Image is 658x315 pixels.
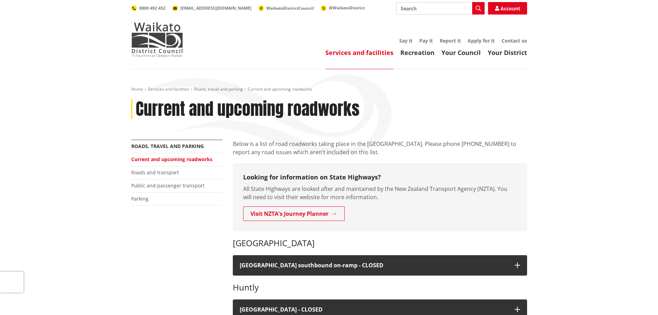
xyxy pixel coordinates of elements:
nav: breadcrumb [131,86,527,92]
a: Roads, travel and parking [131,143,204,149]
a: Parking [131,195,149,202]
a: Account [488,2,527,15]
h3: [GEOGRAPHIC_DATA] [233,238,527,248]
a: Your Council [441,48,481,57]
a: Apply for it [468,37,495,44]
a: Current and upcoming roadworks [131,156,212,163]
span: [EMAIL_ADDRESS][DOMAIN_NAME] [180,5,251,11]
span: WaikatoDistrictCouncil [266,5,314,11]
span: Current and upcoming roadworks [248,86,312,92]
h1: Current and upcoming roadworks [136,99,360,119]
p: All State Highways are looked after and maintained by the New Zealand Transport Agency (NZTA). Yo... [243,185,517,201]
a: Visit NZTA's Journey Planner [243,206,345,221]
h4: [GEOGRAPHIC_DATA] - CLOSED [240,306,508,313]
span: 0800 492 452 [139,5,165,11]
a: Contact us [502,37,527,44]
a: Say it [399,37,412,44]
h3: Huntly [233,282,527,293]
a: Services and facilities [325,48,393,57]
a: WaikatoDistrictCouncil [258,5,314,11]
a: 0800 492 452 [131,5,165,11]
a: Your District [488,48,527,57]
a: Services and facilities [148,86,189,92]
h3: Looking for information on State Highways? [243,174,517,181]
a: Public and passenger transport [131,182,204,189]
a: Home [131,86,143,92]
a: Recreation [400,48,435,57]
input: Search input [396,2,485,15]
a: Roads and transport [131,169,179,176]
a: Report it [440,37,461,44]
a: Roads, travel and parking [194,86,243,92]
a: Pay it [419,37,433,44]
a: @WaikatoDistrict [321,5,365,11]
h4: [GEOGRAPHIC_DATA] southbound on-ramp - CLOSED [240,262,508,269]
span: @WaikatoDistrict [329,5,365,11]
iframe: Messenger Launcher [626,286,651,311]
a: [EMAIL_ADDRESS][DOMAIN_NAME] [172,5,251,11]
p: Below is a list of road roadworks taking place in the [GEOGRAPHIC_DATA]. Please phone [PHONE_NUMB... [233,140,527,156]
img: Waikato District Council - Te Kaunihera aa Takiwaa o Waikato [131,22,183,57]
button: [GEOGRAPHIC_DATA] southbound on-ramp - CLOSED [233,255,527,276]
